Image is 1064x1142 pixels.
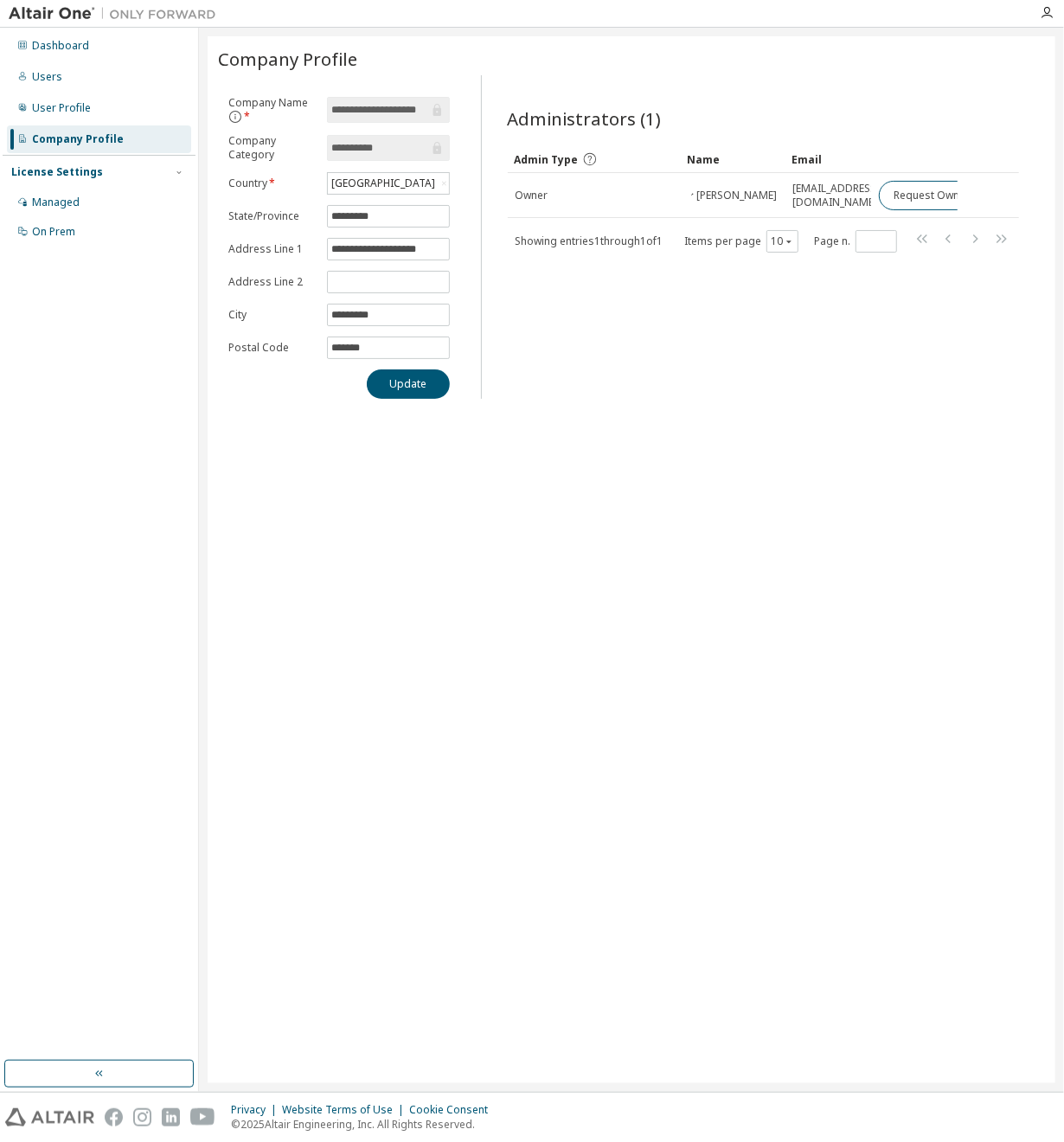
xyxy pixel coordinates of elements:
[792,182,880,209] span: [EMAIL_ADDRESS][DOMAIN_NAME]
[9,5,225,22] img: Altair One
[228,308,317,322] label: City
[282,1103,409,1117] div: Website Terms of Use
[231,1117,498,1132] p: © 2025 Altair Engineering, Inc. All Rights Reserved.
[814,230,897,253] span: Page n.
[367,369,450,399] button: Update
[228,209,317,223] label: State/Province
[516,189,548,202] span: Owner
[228,341,317,355] label: Postal Code
[328,173,448,194] div: [GEOGRAPHIC_DATA]
[32,101,91,115] div: User Profile
[228,176,317,190] label: Country
[218,47,357,71] span: Company Profile
[105,1108,123,1126] img: facebook.svg
[231,1103,282,1117] div: Privacy
[329,174,438,193] div: [GEOGRAPHIC_DATA]
[11,165,103,179] div: License Settings
[516,234,663,248] span: Showing entries 1 through 1 of 1
[684,230,798,253] span: Items per page
[228,110,242,124] button: information
[228,134,317,162] label: Company Category
[508,106,662,131] span: Administrators (1)
[228,275,317,289] label: Address Line 2
[190,1108,215,1126] img: youtube.svg
[133,1108,151,1126] img: instagram.svg
[32,132,124,146] div: Company Profile
[32,225,75,239] div: On Prem
[696,189,777,202] span: [PERSON_NAME]
[879,181,1025,210] button: Request Owner Change
[32,196,80,209] div: Managed
[688,145,779,173] div: Name
[32,39,89,53] div: Dashboard
[409,1103,498,1117] div: Cookie Consent
[228,242,317,256] label: Address Line 1
[162,1108,180,1126] img: linkedin.svg
[792,145,864,173] div: Email
[5,1108,94,1126] img: altair_logo.svg
[771,234,794,248] button: 10
[32,70,62,84] div: Users
[228,96,317,124] label: Company Name
[515,152,579,167] span: Admin Type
